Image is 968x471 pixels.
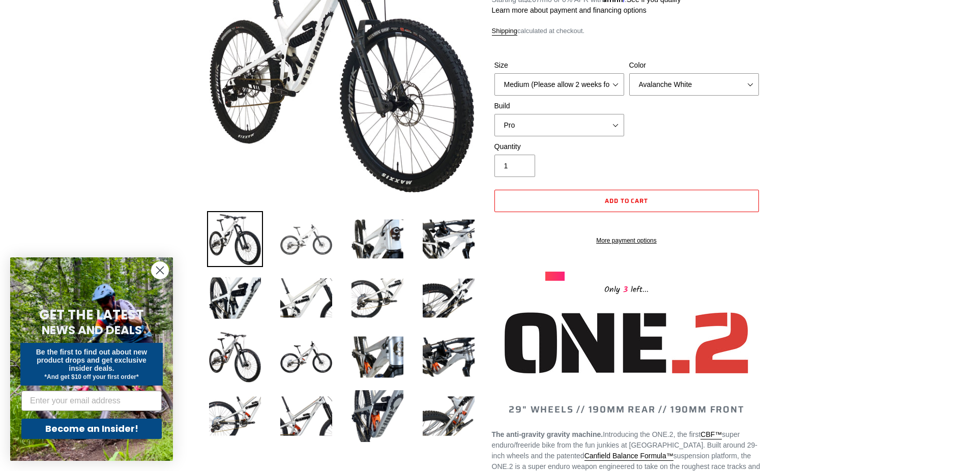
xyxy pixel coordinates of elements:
img: Load image into Gallery viewer, ONE.2 Super Enduro - Complete Bike [349,388,405,444]
img: Load image into Gallery viewer, ONE.2 Super Enduro - Complete Bike [278,329,334,385]
a: Learn more about payment and financing options [492,6,647,14]
input: Enter your email address [21,391,162,411]
label: Color [629,60,759,71]
span: Add to cart [605,196,649,205]
img: Load image into Gallery viewer, ONE.2 Super Enduro - Complete Bike [207,388,263,444]
img: Load image into Gallery viewer, ONE.2 Super Enduro - Complete Bike [421,270,477,326]
img: Load image into Gallery viewer, ONE.2 Super Enduro - Complete Bike [421,329,477,385]
img: Load image into Gallery viewer, ONE.2 Super Enduro - Complete Bike [207,329,263,385]
label: Build [494,101,624,111]
img: Load image into Gallery viewer, ONE.2 Super Enduro - Complete Bike [207,211,263,267]
a: More payment options [494,236,759,245]
img: Load image into Gallery viewer, ONE.2 Super Enduro - Complete Bike [278,388,334,444]
img: Load image into Gallery viewer, ONE.2 Super Enduro - Complete Bike [421,388,477,444]
label: Size [494,60,624,71]
strong: The anti-gravity gravity machine. [492,430,603,438]
div: calculated at checkout. [492,26,761,36]
img: Load image into Gallery viewer, ONE.2 Super Enduro - Complete Bike [207,270,263,326]
img: Load image into Gallery viewer, ONE.2 Super Enduro - Complete Bike [349,270,405,326]
span: GET THE LATEST [39,306,144,324]
button: Become an Insider! [21,419,162,439]
a: CBF™ [700,430,722,439]
span: 3 [620,283,631,296]
a: Shipping [492,27,518,36]
span: *And get $10 off your first order* [44,373,138,380]
span: super enduro/freeride bike from the fun junkies at [GEOGRAPHIC_DATA]. Built around 29-inch wheels... [492,430,757,460]
div: Only left... [545,281,708,297]
span: Introducing the ONE.2, the first [603,430,700,438]
span: NEWS AND DEALS [42,322,142,338]
img: Load image into Gallery viewer, ONE.2 Super Enduro - Complete Bike [349,211,405,267]
label: Quantity [494,141,624,152]
span: 29" WHEELS // 190MM REAR // 190MM FRONT [509,402,744,417]
a: Canfield Balance Formula™ [584,452,673,461]
button: Add to cart [494,190,759,212]
button: Close dialog [151,261,169,279]
img: Load image into Gallery viewer, ONE.2 Super Enduro - Complete Bike [278,270,334,326]
span: Be the first to find out about new product drops and get exclusive insider deals. [36,348,148,372]
img: Load image into Gallery viewer, ONE.2 Super Enduro - Complete Bike [421,211,477,267]
img: Load image into Gallery viewer, ONE.2 Super Enduro - Complete Bike [278,211,334,267]
img: Load image into Gallery viewer, ONE.2 Super Enduro - Complete Bike [349,329,405,385]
